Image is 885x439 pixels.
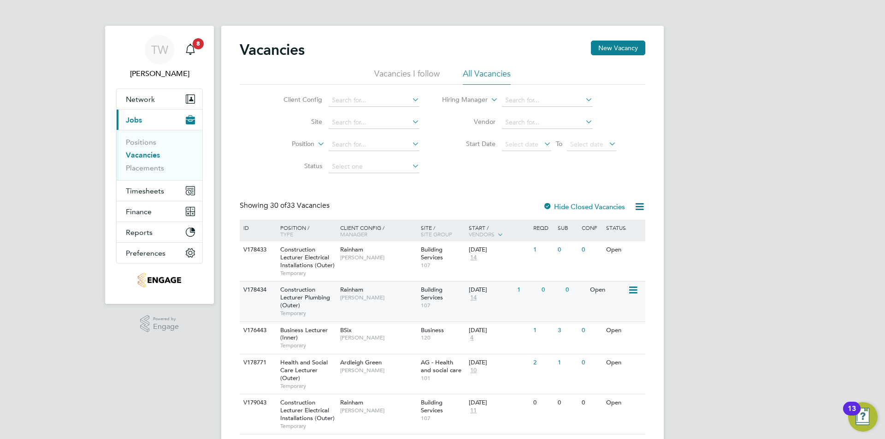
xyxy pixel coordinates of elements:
input: Search for... [502,116,593,129]
span: Temporary [280,342,336,349]
div: 0 [563,281,587,299]
div: ID [241,220,273,235]
button: Reports [117,222,202,242]
div: V178771 [241,354,273,371]
div: Jobs [117,130,202,180]
div: 2 [531,354,555,371]
div: 0 [579,241,603,258]
button: Open Resource Center, 13 new notifications [848,402,878,432]
div: 0 [539,281,563,299]
span: [PERSON_NAME] [340,407,416,414]
span: Select date [570,140,603,148]
span: Temporary [280,382,336,390]
span: Timesheets [126,187,164,195]
div: Client Config / [338,220,419,242]
span: Preferences [126,249,165,258]
span: 30 of [270,201,287,210]
div: [DATE] [469,286,513,294]
span: Network [126,95,155,104]
a: TW[PERSON_NAME] [116,35,203,79]
button: Timesheets [117,181,202,201]
div: V176443 [241,322,273,339]
a: Go to home page [116,273,203,287]
span: Rainham [340,398,363,406]
span: 120 [421,334,465,341]
span: [PERSON_NAME] [340,367,416,374]
div: 3 [555,322,579,339]
button: Preferences [117,243,202,263]
div: 0 [531,394,555,411]
span: Building Services [421,286,443,301]
span: Rainham [340,286,363,293]
span: Reports [126,228,153,237]
a: Placements [126,164,164,172]
span: Construction Lecturer Electrical Installations (Outer) [280,398,335,422]
span: Jobs [126,116,142,124]
span: 107 [421,302,465,309]
div: [DATE] [469,399,529,407]
span: Temporary [280,310,336,317]
input: Search for... [329,94,419,107]
button: Jobs [117,110,202,130]
span: Health and Social Care Lecturer (Outer) [280,358,328,382]
div: 0 [579,322,603,339]
span: Tamsin Wisken [116,68,203,79]
span: BSix [340,326,352,334]
input: Search for... [329,116,419,129]
span: 101 [421,375,465,382]
span: Temporary [280,422,336,430]
div: [DATE] [469,327,529,334]
span: [PERSON_NAME] [340,294,416,301]
span: Temporary [280,269,336,277]
span: [PERSON_NAME] [340,334,416,341]
img: jambo-logo-retina.png [138,273,181,287]
span: Finance [126,207,152,216]
span: 107 [421,415,465,422]
span: 107 [421,262,465,269]
li: Vacancies I follow [374,68,440,85]
div: Site / [419,220,467,242]
span: 14 [469,294,478,302]
div: 0 [555,241,579,258]
label: Status [269,162,322,170]
nav: Main navigation [105,26,214,304]
span: Business [421,326,444,334]
div: Conf [579,220,603,235]
div: Start / [466,220,531,243]
h2: Vacancies [240,41,305,59]
div: [DATE] [469,359,529,367]
label: Start Date [442,140,496,148]
span: AG - Health and social care [421,358,461,374]
div: V179043 [241,394,273,411]
div: Sub [555,220,579,235]
span: [PERSON_NAME] [340,254,416,261]
span: Engage [153,323,179,331]
span: Construction Lecturer Electrical Installations (Outer) [280,246,335,269]
label: Hiring Manager [435,95,488,105]
label: Position [261,140,314,149]
span: Business Lecturer (Inner) [280,326,328,342]
span: Manager [340,230,367,238]
label: Hide Closed Vacancies [543,202,625,211]
div: 1 [531,241,555,258]
div: 13 [848,409,856,421]
button: Network [117,89,202,109]
a: Vacancies [126,151,160,159]
div: 1 [555,354,579,371]
span: Building Services [421,246,443,261]
div: Open [604,394,644,411]
span: Select date [505,140,538,148]
span: 33 Vacancies [270,201,330,210]
span: Building Services [421,398,443,414]
div: Open [588,281,628,299]
span: Site Group [421,230,452,238]
span: Powered by [153,315,179,323]
span: 8 [193,38,204,49]
span: To [553,138,565,150]
span: 4 [469,334,475,342]
span: Construction Lecturer Plumbing (Outer) [280,286,330,309]
button: Finance [117,201,202,222]
span: 10 [469,367,478,375]
a: Positions [126,138,156,146]
input: Search for... [329,138,419,151]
